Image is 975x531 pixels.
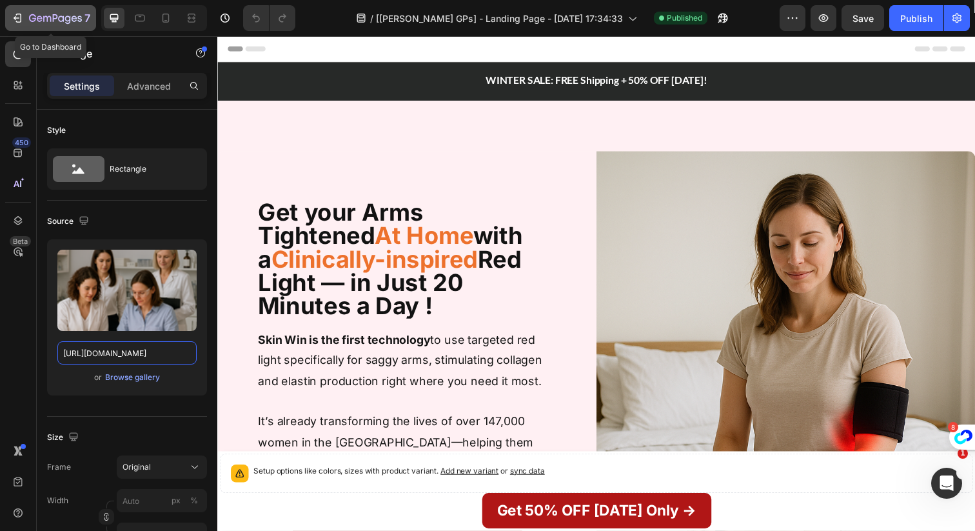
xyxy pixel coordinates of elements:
[55,213,266,242] strong: Clinically-inspired
[47,495,68,506] label: Width
[105,372,160,383] div: Browse gallery
[667,12,702,24] span: Published
[376,12,623,25] span: [[PERSON_NAME] GPs] - Landing Page - [DATE] 17:34:33
[931,468,962,499] iframe: Intercom live chat
[370,12,373,25] span: /
[243,5,295,31] div: Undo/Redo
[228,439,287,448] span: Add new variant
[41,303,217,317] strong: Skin Win is the first technology
[117,456,207,479] button: Original
[958,448,968,459] span: 1
[852,13,874,24] span: Save
[217,36,975,531] iframe: Design area
[64,79,100,93] p: Settings
[57,341,197,365] input: https://example.com/image.jpg
[94,370,102,385] span: or
[287,439,334,448] span: or
[286,476,489,494] strong: Get 50% OFF [DATE] Only →
[117,489,207,512] input: px%
[190,495,198,506] div: %
[270,466,504,503] button: <span style="font-size:23px;"><strong>Get 50% OFF Today Only →&nbsp;</strong></span>
[161,189,261,218] strong: At Home
[5,5,96,31] button: 7
[186,493,202,508] button: px
[41,300,346,363] p: to use targeted red light specifically for saggy arms, stimulating collagen and elastin productio...
[110,154,188,184] div: Rectangle
[168,493,184,508] button: %
[127,79,171,93] p: Advanced
[47,213,92,230] div: Source
[47,461,71,473] label: Frame
[123,461,151,473] span: Original
[57,250,197,331] img: preview-image
[63,46,172,61] p: Image
[84,10,90,26] p: 7
[900,12,932,25] div: Publish
[842,5,884,31] button: Save
[299,439,334,448] span: sync data
[12,137,31,148] div: 450
[47,125,66,136] div: Style
[41,383,346,467] p: It’s already transforming the lives of over 147,000 women in the [GEOGRAPHIC_DATA]—helping them f...
[10,236,31,246] div: Beta
[172,495,181,506] div: px
[40,166,347,288] h2: Get your Arms Tightened with a Red Light — in Just 20 Minutes a Day !
[47,429,81,446] div: Size
[274,38,500,50] strong: WINTER SALE: FREE Shipping + 50% OFF [DATE]!
[104,371,161,384] button: Browse gallery
[889,5,943,31] button: Publish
